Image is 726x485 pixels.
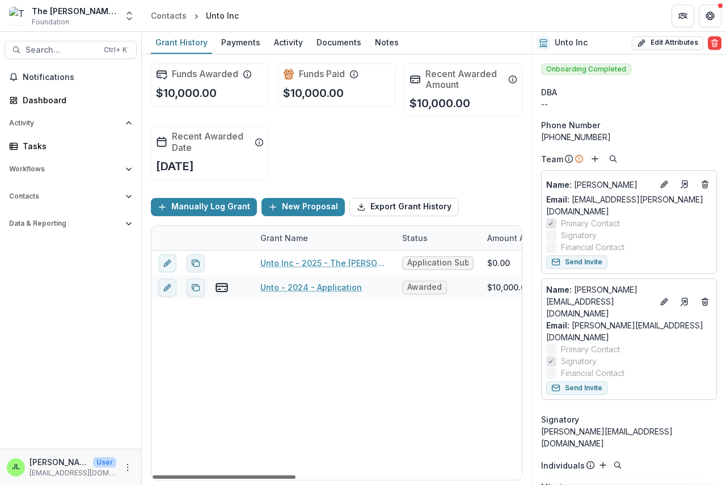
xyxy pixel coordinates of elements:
[32,5,117,17] div: The [PERSON_NAME] Foundation
[158,278,176,296] button: edit
[425,69,504,90] h2: Recent Awarded Amount
[407,282,442,292] span: Awarded
[254,226,395,250] div: Grant Name
[546,319,712,343] a: Email: [PERSON_NAME][EMAIL_ADDRESS][DOMAIN_NAME]
[9,220,121,227] span: Data & Reporting
[172,69,238,79] h2: Funds Awarded
[546,179,653,191] p: [PERSON_NAME]
[632,36,703,50] button: Edit Attributes
[217,34,265,50] div: Payments
[410,95,470,112] p: $10,000.00
[23,140,128,152] div: Tasks
[206,10,239,22] div: Unto Inc
[541,119,600,131] span: Phone Number
[407,258,468,268] span: Application Submitted
[102,44,129,56] div: Ctrl + K
[395,232,434,244] div: Status
[657,178,671,191] button: Edit
[487,257,510,269] div: $0.00
[676,175,694,193] a: Go to contact
[5,41,137,59] button: Search...
[26,45,97,55] span: Search...
[158,254,176,272] button: edit
[480,226,565,250] div: Amount Awarded
[561,367,624,379] span: Financial Contact
[676,293,694,311] a: Go to contact
[588,152,602,166] button: Add
[541,86,557,98] span: DBA
[283,85,344,102] p: $10,000.00
[546,195,569,204] span: Email:
[541,131,717,143] div: [PHONE_NUMBER]
[156,85,217,102] p: $10,000.00
[260,257,389,269] a: Unto Inc - 2025 - The [PERSON_NAME] Foundation Grant Proposal Application
[546,255,607,269] button: Send Invite
[312,32,366,54] a: Documents
[23,94,128,106] div: Dashboard
[5,137,137,155] a: Tasks
[5,68,137,86] button: Notifications
[9,165,121,173] span: Workflows
[541,153,563,165] p: Team
[561,355,597,367] span: Signatory
[23,73,132,82] span: Notifications
[151,198,257,216] button: Manually Log Grant
[561,217,620,229] span: Primary Contact
[395,226,480,250] div: Status
[698,295,712,309] button: Deletes
[370,32,403,54] a: Notes
[151,32,212,54] a: Grant History
[541,64,631,75] span: Onboarding Completed
[5,160,137,178] button: Open Workflows
[555,38,588,48] h2: Unto Inc
[215,280,229,294] button: view-payments
[546,179,653,191] a: Name: [PERSON_NAME]
[546,180,572,189] span: Name :
[29,468,116,478] p: [EMAIL_ADDRESS][DOMAIN_NAME]
[269,34,307,50] div: Activity
[546,284,653,319] a: Name: [PERSON_NAME][EMAIL_ADDRESS][DOMAIN_NAME]
[9,7,27,25] img: The Bolick Foundation
[596,458,610,472] button: Add
[546,381,607,395] button: Send Invite
[151,34,212,50] div: Grant History
[672,5,694,27] button: Partners
[269,32,307,54] a: Activity
[349,198,459,216] button: Export Grant History
[299,69,345,79] h2: Funds Paid
[121,461,134,474] button: More
[541,414,579,425] span: Signatory
[156,158,194,175] p: [DATE]
[370,34,403,50] div: Notes
[12,463,20,471] div: Joye Lane
[611,458,624,472] button: Search
[172,131,250,153] h2: Recent Awarded Date
[698,178,712,191] button: Deletes
[541,459,585,471] p: Individuals
[146,7,243,24] nav: breadcrumb
[546,285,572,294] span: Name :
[487,281,531,293] div: $10,000.00
[32,17,69,27] span: Foundation
[561,343,620,355] span: Primary Contact
[480,232,561,244] div: Amount Awarded
[260,281,362,293] a: Unto - 2024 - Application
[541,425,717,449] div: [PERSON_NAME][EMAIL_ADDRESS][DOMAIN_NAME]
[708,36,721,50] button: Delete
[151,10,187,22] div: Contacts
[546,320,569,330] span: Email:
[546,193,712,217] a: Email: [EMAIL_ADDRESS][PERSON_NAME][DOMAIN_NAME]
[5,114,137,132] button: Open Activity
[261,198,345,216] button: New Proposal
[254,232,315,244] div: Grant Name
[657,295,671,309] button: Edit
[187,254,205,272] button: Duplicate proposal
[5,187,137,205] button: Open Contacts
[699,5,721,27] button: Get Help
[93,457,116,467] p: User
[541,98,717,110] div: --
[187,278,205,296] button: Duplicate proposal
[9,192,121,200] span: Contacts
